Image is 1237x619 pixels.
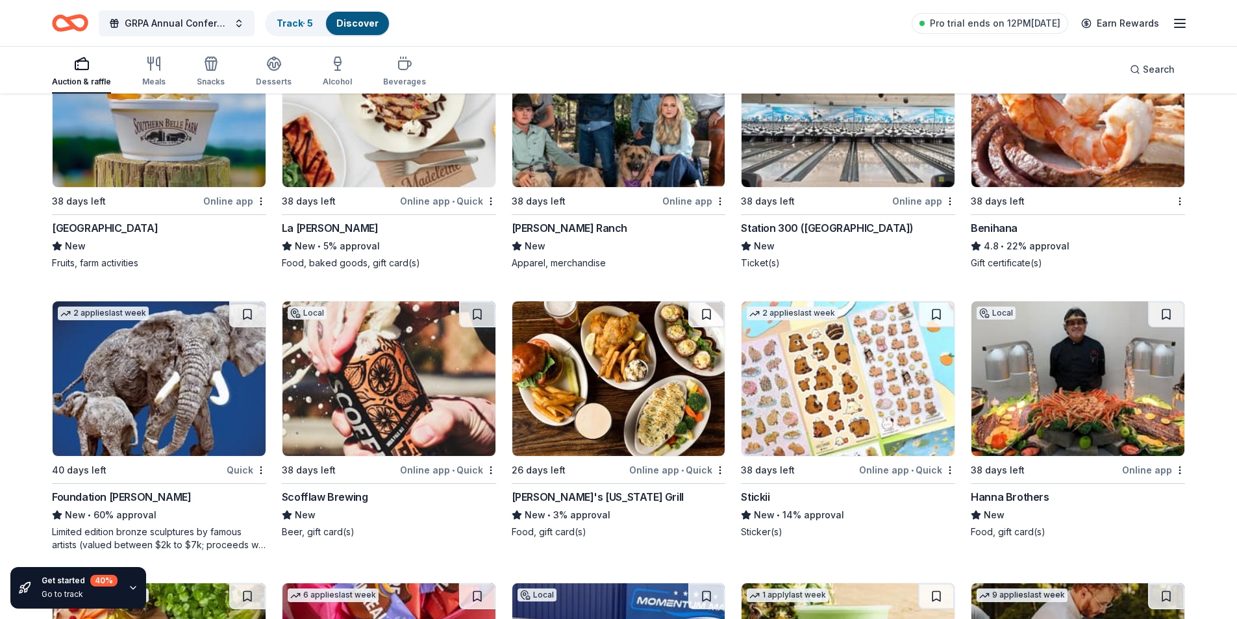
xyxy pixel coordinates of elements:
[52,51,111,94] button: Auction & raffle
[452,465,455,475] span: •
[741,525,955,538] div: Sticker(s)
[1001,241,1005,251] span: •
[754,238,775,254] span: New
[400,193,496,209] div: Online app Quick
[383,77,426,87] div: Beverages
[295,238,316,254] span: New
[512,301,725,456] img: Image for Ted's Montana Grill
[741,32,955,270] a: Image for Station 300 (Gainesville)Local38 days leftOnline appStation 300 ([GEOGRAPHIC_DATA])NewT...
[52,257,266,270] div: Fruits, farm activities
[282,525,496,538] div: Beer, gift card(s)
[977,588,1068,602] div: 9 applies last week
[125,16,229,31] span: GRPA Annual Conference
[971,194,1025,209] div: 38 days left
[52,220,158,236] div: [GEOGRAPHIC_DATA]
[971,220,1018,236] div: Benihana
[741,194,795,209] div: 38 days left
[282,32,495,187] img: Image for La Madeleine
[256,51,292,94] button: Desserts
[512,194,566,209] div: 38 days left
[741,257,955,270] div: Ticket(s)
[256,77,292,87] div: Desserts
[282,462,336,478] div: 38 days left
[277,18,313,29] a: Track· 5
[203,193,266,209] div: Online app
[681,465,684,475] span: •
[142,51,166,94] button: Meals
[741,489,769,505] div: Stickii
[741,301,955,538] a: Image for Stickii2 applieslast week38 days leftOnline app•QuickStickiiNew•14% approvalSticker(s)
[512,220,627,236] div: [PERSON_NAME] Ranch
[984,507,1005,523] span: New
[323,51,352,94] button: Alcohol
[977,307,1016,320] div: Local
[1143,62,1175,77] span: Search
[52,77,111,87] div: Auction & raffle
[99,10,255,36] button: GRPA Annual Conference
[1073,12,1167,35] a: Earn Rewards
[662,193,725,209] div: Online app
[323,77,352,87] div: Alcohol
[52,32,266,270] a: Image for Southern Belle FarmLocal38 days leftOnline app[GEOGRAPHIC_DATA]NewFruits, farm activities
[400,462,496,478] div: Online app Quick
[747,307,838,320] div: 2 applies last week
[971,525,1185,538] div: Food, gift card(s)
[912,13,1068,34] a: Pro trial ends on 12PM[DATE]
[58,307,149,320] div: 2 applies last week
[512,301,726,538] a: Image for Ted's Montana Grill26 days leftOnline app•Quick[PERSON_NAME]'s [US_STATE] GrillNew•3% a...
[741,220,914,236] div: Station 300 ([GEOGRAPHIC_DATA])
[1119,57,1185,82] button: Search
[892,193,955,209] div: Online app
[318,241,321,251] span: •
[629,462,725,478] div: Online app Quick
[53,32,266,187] img: Image for Southern Belle Farm
[88,510,91,520] span: •
[282,257,496,270] div: Food, baked goods, gift card(s)
[741,507,955,523] div: 14% approval
[512,32,725,187] img: Image for Kimes Ranch
[282,301,496,538] a: Image for Scofflaw BrewingLocal38 days leftOnline app•QuickScofflaw BrewingNewBeer, gift card(s)
[52,462,106,478] div: 40 days left
[282,220,379,236] div: La [PERSON_NAME]
[52,489,191,505] div: Foundation [PERSON_NAME]
[52,194,106,209] div: 38 days left
[512,489,684,505] div: [PERSON_NAME]'s [US_STATE] Grill
[282,32,496,270] a: Image for La Madeleine3 applieslast week38 days leftOnline app•QuickLa [PERSON_NAME]New•5% approv...
[452,196,455,207] span: •
[197,77,225,87] div: Snacks
[42,589,118,600] div: Go to track
[512,32,726,270] a: Image for Kimes Ranch4 applieslast week38 days leftOnline app[PERSON_NAME] RanchNewApparel, merch...
[282,194,336,209] div: 38 days left
[53,301,266,456] img: Image for Foundation Michelangelo
[930,16,1060,31] span: Pro trial ends on 12PM[DATE]
[525,238,545,254] span: New
[777,510,781,520] span: •
[512,525,726,538] div: Food, gift card(s)
[971,32,1184,187] img: Image for Benihana
[65,238,86,254] span: New
[512,507,726,523] div: 3% approval
[741,462,795,478] div: 38 days left
[65,507,86,523] span: New
[971,301,1185,538] a: Image for Hanna BrothersLocal38 days leftOnline appHanna BrothersNewFood, gift card(s)
[971,257,1185,270] div: Gift certificate(s)
[265,10,390,36] button: Track· 5Discover
[742,301,955,456] img: Image for Stickii
[747,588,829,602] div: 1 apply last week
[984,238,999,254] span: 4.8
[52,507,266,523] div: 60% approval
[971,238,1185,254] div: 22% approval
[52,525,266,551] div: Limited edition bronze sculptures by famous artists (valued between $2k to $7k; proceeds will spl...
[512,462,566,478] div: 26 days left
[288,307,327,320] div: Local
[282,301,495,456] img: Image for Scofflaw Brewing
[971,301,1184,456] img: Image for Hanna Brothers
[288,588,379,602] div: 6 applies last week
[742,32,955,187] img: Image for Station 300 (Gainesville)
[52,8,88,38] a: Home
[1122,462,1185,478] div: Online app
[971,462,1025,478] div: 38 days left
[142,77,166,87] div: Meals
[547,510,551,520] span: •
[518,588,556,601] div: Local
